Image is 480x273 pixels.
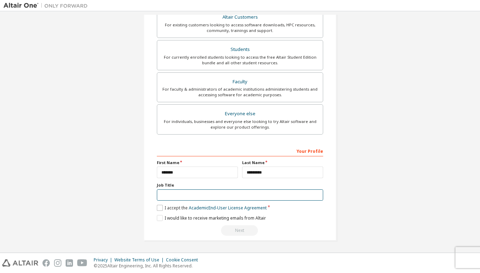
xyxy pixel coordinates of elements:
[157,182,323,188] label: Job Title
[94,257,114,263] div: Privacy
[161,77,319,87] div: Faculty
[2,259,38,267] img: altair_logo.svg
[157,215,266,221] label: I would like to receive marketing emails from Altair
[161,45,319,54] div: Students
[166,257,202,263] div: Cookie Consent
[242,160,323,165] label: Last Name
[77,259,87,267] img: youtube.svg
[161,86,319,98] div: For faculty & administrators of academic institutions administering students and accessing softwa...
[157,225,323,236] div: Read and acccept EULA to continue
[157,145,323,156] div: Your Profile
[4,2,91,9] img: Altair One
[161,12,319,22] div: Altair Customers
[66,259,73,267] img: linkedin.svg
[161,109,319,119] div: Everyone else
[189,205,267,211] a: Academic End-User License Agreement
[157,160,238,165] label: First Name
[54,259,61,267] img: instagram.svg
[161,22,319,33] div: For existing customers looking to access software downloads, HPC resources, community, trainings ...
[161,54,319,66] div: For currently enrolled students looking to access the free Altair Student Edition bundle and all ...
[161,119,319,130] div: For individuals, businesses and everyone else looking to try Altair software and explore our prod...
[94,263,202,269] p: © 2025 Altair Engineering, Inc. All Rights Reserved.
[157,205,267,211] label: I accept the
[114,257,166,263] div: Website Terms of Use
[42,259,50,267] img: facebook.svg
